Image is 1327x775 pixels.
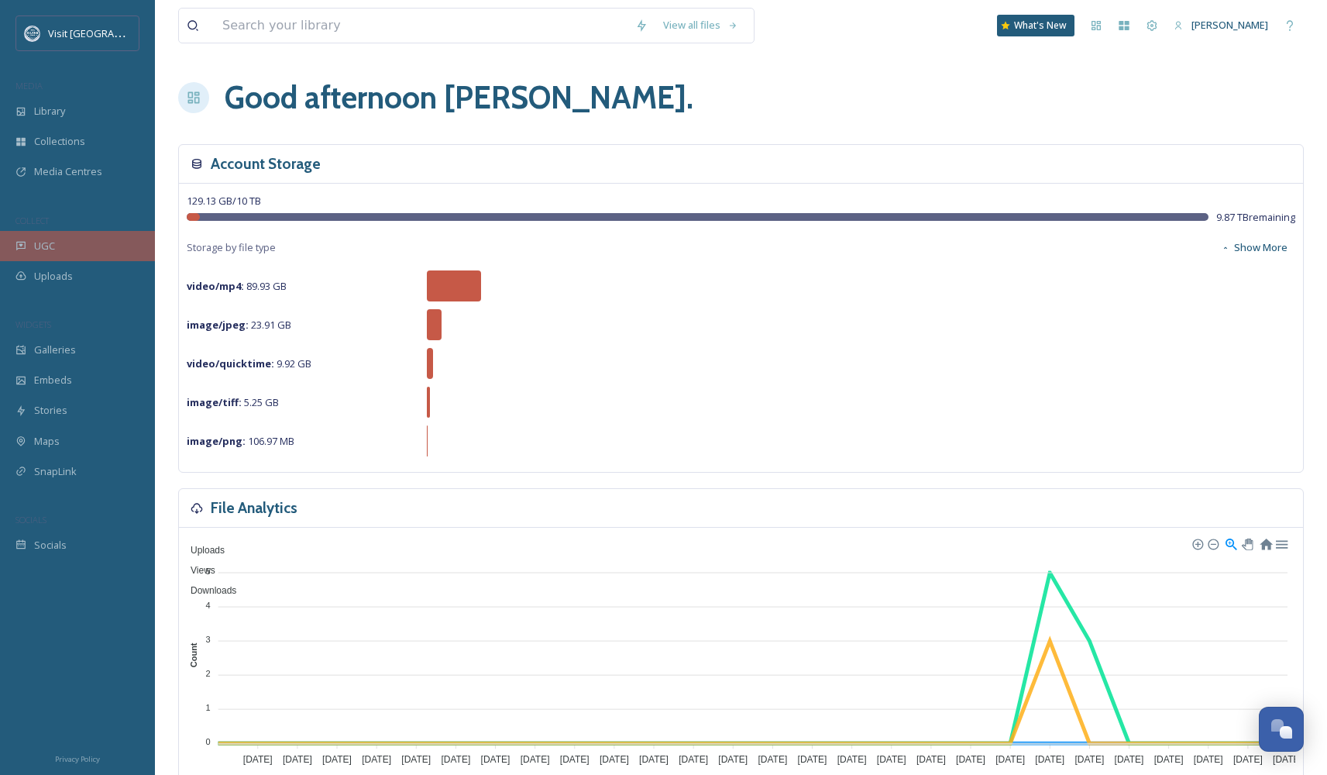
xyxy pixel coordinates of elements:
[481,754,511,765] tspan: [DATE]
[600,754,629,765] tspan: [DATE]
[679,754,708,765] tspan: [DATE]
[187,194,261,208] span: 129.13 GB / 10 TB
[997,15,1074,36] a: What's New
[1154,754,1184,765] tspan: [DATE]
[1224,536,1237,549] div: Selection Zoom
[179,565,215,576] span: Views
[34,538,67,553] span: Socials
[956,754,985,765] tspan: [DATE]
[189,642,198,667] text: Count
[187,356,274,370] strong: video/quicktime :
[225,74,693,121] h1: Good afternoon [PERSON_NAME] .
[34,164,102,179] span: Media Centres
[187,279,244,293] strong: video/mp4 :
[1191,18,1268,32] span: [PERSON_NAME]
[1207,538,1218,549] div: Zoom Out
[55,749,100,767] a: Privacy Policy
[55,754,100,764] span: Privacy Policy
[187,318,249,332] strong: image/jpeg :
[758,754,787,765] tspan: [DATE]
[48,26,168,40] span: Visit [GEOGRAPHIC_DATA]
[187,434,246,448] strong: image/png :
[34,373,72,387] span: Embeds
[34,434,60,449] span: Maps
[1242,539,1251,548] div: Panning
[995,754,1025,765] tspan: [DATE]
[1274,536,1287,549] div: Menu
[1273,754,1302,765] tspan: [DATE]
[837,754,867,765] tspan: [DATE]
[25,26,40,41] img: logo.png
[187,240,276,255] span: Storage by file type
[916,754,946,765] tspan: [DATE]
[1213,232,1295,263] button: Show More
[655,10,746,40] a: View all files
[283,754,312,765] tspan: [DATE]
[34,464,77,479] span: SnapLink
[15,514,46,525] span: SOCIALS
[15,215,49,226] span: COLLECT
[1074,754,1104,765] tspan: [DATE]
[243,754,273,765] tspan: [DATE]
[1259,536,1272,549] div: Reset Zoom
[34,269,73,284] span: Uploads
[187,434,294,448] span: 106.97 MB
[34,403,67,418] span: Stories
[1191,538,1202,549] div: Zoom In
[639,754,669,765] tspan: [DATE]
[322,754,352,765] tspan: [DATE]
[206,703,211,712] tspan: 1
[187,279,287,293] span: 89.93 GB
[34,104,65,119] span: Library
[798,754,827,765] tspan: [DATE]
[187,318,291,332] span: 23.91 GB
[34,134,85,149] span: Collections
[877,754,906,765] tspan: [DATE]
[1233,754,1263,765] tspan: [DATE]
[1194,754,1223,765] tspan: [DATE]
[211,497,297,519] h3: File Analytics
[206,669,211,678] tspan: 2
[187,395,279,409] span: 5.25 GB
[187,356,311,370] span: 9.92 GB
[1166,10,1276,40] a: [PERSON_NAME]
[34,239,55,253] span: UGC
[179,545,225,556] span: Uploads
[718,754,748,765] tspan: [DATE]
[15,319,51,330] span: WIDGETS
[179,585,236,596] span: Downloads
[215,9,627,43] input: Search your library
[206,635,211,644] tspan: 3
[401,754,431,765] tspan: [DATE]
[521,754,550,765] tspan: [DATE]
[441,754,470,765] tspan: [DATE]
[362,754,391,765] tspan: [DATE]
[34,343,76,357] span: Galleries
[206,566,211,575] tspan: 5
[206,737,211,746] tspan: 0
[560,754,590,765] tspan: [DATE]
[1259,707,1304,752] button: Open Chat
[206,601,211,610] tspan: 4
[211,153,321,175] h3: Account Storage
[187,395,242,409] strong: image/tiff :
[15,80,43,91] span: MEDIA
[1035,754,1064,765] tspan: [DATE]
[1216,210,1295,225] span: 9.87 TB remaining
[1115,754,1144,765] tspan: [DATE]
